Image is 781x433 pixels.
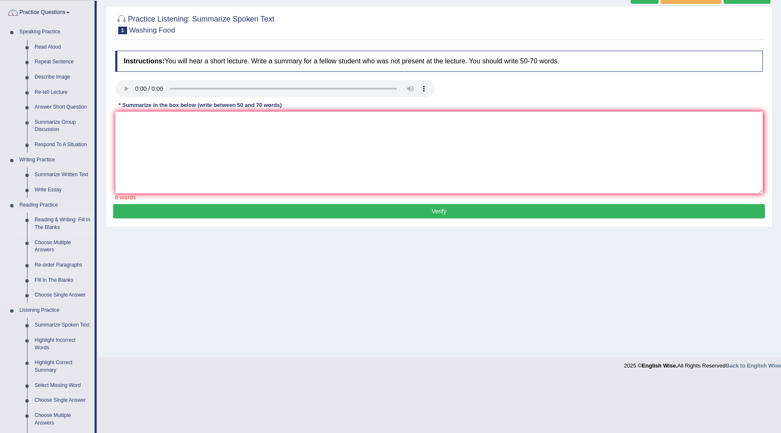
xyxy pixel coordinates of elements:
h2: Practice Listening: Summarize Spoken Text [115,13,274,34]
div: 0 words [115,193,763,202]
a: Summarize Spoken Text [31,318,95,333]
div: 2025 © All Rights Reserved [624,357,781,370]
a: Choose Single Answer [31,393,95,408]
a: Choose Multiple Answers [31,235,95,258]
a: Select Missing Word [31,378,95,393]
a: Speaking Practice [16,25,95,40]
a: Re-order Paragraphs [31,258,95,273]
a: Answer Short Question [31,100,95,115]
a: Describe Image [31,70,95,85]
a: Highlight Incorrect Words [31,333,95,355]
a: Choose Multiple Answers [31,408,95,430]
a: Summarize Group Discussion [31,115,95,137]
a: Read Aloud [31,40,95,55]
a: Practice Questions [0,1,95,22]
a: Choose Single Answer [31,288,95,303]
div: * Summarize in the box below (write between 50 and 70 words) [115,101,285,109]
a: Back to English Wise [726,362,781,369]
h4: You will hear a short lecture. Write a summary for a fellow student who was not present at the le... [115,51,763,72]
a: Repeat Sentence [31,54,95,70]
a: Fill In The Blanks [31,273,95,288]
span: 1 [118,27,127,34]
small: Washing Food [129,26,175,34]
a: Respond To A Situation [31,137,95,153]
strong: English Wise. [642,362,677,369]
a: Highlight Correct Summary [31,355,95,378]
a: Re-tell Lecture [31,85,95,100]
b: Instructions: [124,57,165,65]
a: Write Essay [31,182,95,198]
a: Reading & Writing: Fill In The Blanks [31,212,95,235]
a: Writing Practice [16,153,95,168]
a: Reading Practice [16,198,95,213]
a: Listening Practice [16,303,95,318]
button: Verify [113,204,765,218]
a: Summarize Written Text [31,167,95,182]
